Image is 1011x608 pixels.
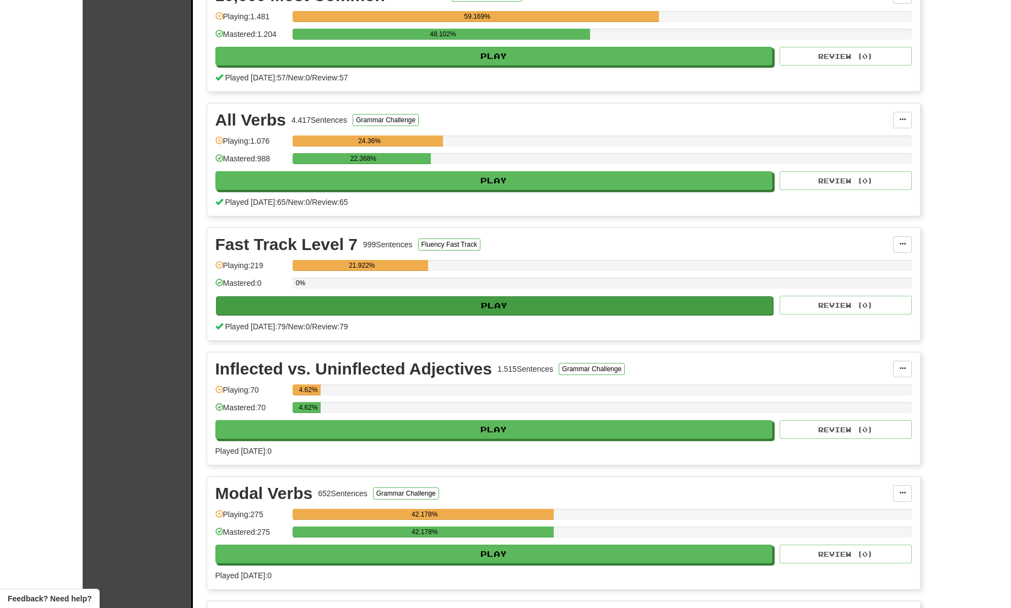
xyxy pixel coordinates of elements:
div: 4.62% [296,402,321,413]
div: Playing: 275 [215,509,287,527]
div: Modal Verbs [215,485,313,502]
span: Played [DATE]: 79 [225,322,285,331]
div: Playing: 219 [215,260,287,278]
div: 22.368% [296,153,431,164]
button: Play [216,296,774,315]
span: / [310,322,312,331]
div: 999 Sentences [363,239,413,250]
button: Grammar Challenge [373,487,439,500]
button: Play [215,545,773,563]
button: Review (0) [780,545,912,563]
span: / [310,73,312,82]
span: Open feedback widget [8,593,91,604]
div: Mastered: 1.204 [215,29,287,47]
span: Review: 65 [312,198,348,207]
div: 21.922% [296,260,428,271]
span: Review: 79 [312,322,348,331]
span: Played [DATE]: 0 [215,571,272,580]
span: New: 0 [288,198,310,207]
span: New: 0 [288,73,310,82]
button: Grammar Challenge [353,114,419,126]
button: Review (0) [780,47,912,66]
div: Mastered: 70 [215,402,287,420]
div: 4.62% [296,384,321,395]
div: Playing: 1.481 [215,11,287,29]
span: / [286,73,288,82]
span: New: 0 [288,322,310,331]
button: Grammar Challenge [559,363,625,375]
div: Inflected vs. Uninflected Adjectives [215,361,492,377]
button: Play [215,171,773,190]
div: Fast Track Level 7 [215,236,358,253]
div: 652 Sentences [318,488,367,499]
div: 59.169% [296,11,659,22]
div: 4.417 Sentences [291,115,347,126]
div: Mastered: 275 [215,526,287,545]
span: Played [DATE]: 57 [225,73,285,82]
span: / [310,198,312,207]
div: 48.102% [296,29,590,40]
button: Review (0) [780,420,912,439]
span: Played [DATE]: 65 [225,198,285,207]
span: Review: 57 [312,73,348,82]
div: Mastered: 988 [215,153,287,171]
button: Review (0) [780,296,912,314]
div: All Verbs [215,112,286,128]
span: / [286,322,288,331]
button: Review (0) [780,171,912,190]
span: / [286,198,288,207]
div: 42.178% [296,509,554,520]
div: Mastered: 0 [215,278,287,296]
div: Playing: 70 [215,384,287,403]
div: 1.515 Sentences [498,363,553,374]
div: 42.178% [296,526,554,538]
div: Playing: 1.076 [215,135,287,154]
button: Play [215,47,773,66]
button: Fluency Fast Track [418,238,480,251]
button: Play [215,420,773,439]
div: 24.36% [296,135,444,146]
span: Played [DATE]: 0 [215,447,272,455]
